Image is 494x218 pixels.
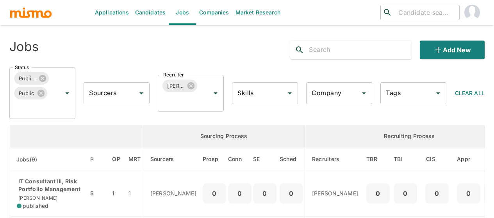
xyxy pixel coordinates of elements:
[455,147,482,171] th: Approved
[358,88,369,99] button: Open
[284,88,295,99] button: Open
[143,147,203,171] th: Sourcers
[392,147,419,171] th: To Be Interviewed
[14,87,47,99] div: Public
[136,88,147,99] button: Open
[90,155,104,164] span: P
[203,147,228,171] th: Prospects
[395,7,456,18] input: Candidate search
[464,5,480,20] img: Maia Reyes
[283,188,300,199] p: 0
[420,41,485,59] button: Add new
[162,82,189,90] span: [PERSON_NAME]
[88,147,106,171] th: Priority
[460,188,477,199] p: 0
[127,147,143,171] th: Market Research Total
[14,72,49,85] div: Published
[62,88,73,99] button: Open
[369,188,387,199] p: 0
[210,88,221,99] button: Open
[9,39,39,55] h4: Jobs
[256,188,273,199] p: 0
[228,147,251,171] th: Connections
[251,147,278,171] th: Sent Emails
[231,188,248,199] p: 0
[106,147,127,171] th: Open Positions
[290,41,309,59] button: search
[150,190,196,197] p: [PERSON_NAME]
[163,71,184,78] label: Recruiter
[309,44,412,56] input: Search
[206,188,223,199] p: 0
[23,202,48,210] span: published
[14,74,41,83] span: Published
[16,155,48,164] span: Jobs(9)
[88,171,106,216] td: 5
[428,188,446,199] p: 0
[9,7,52,18] img: logo
[106,171,127,216] td: 1
[419,147,455,171] th: Client Interview Scheduled
[433,88,444,99] button: Open
[162,80,197,92] div: [PERSON_NAME]
[17,195,57,201] span: [PERSON_NAME]
[364,147,392,171] th: To Be Reviewed
[14,89,39,98] span: Public
[312,190,358,197] p: [PERSON_NAME]
[455,90,485,96] span: Clear All
[127,171,143,216] td: 1
[143,125,305,147] th: Sourcing Process
[397,188,414,199] p: 0
[15,64,29,71] label: Status
[305,147,364,171] th: Recruiters
[17,177,82,193] p: IT Consultant III, Risk Portfolio Management
[278,147,305,171] th: Sched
